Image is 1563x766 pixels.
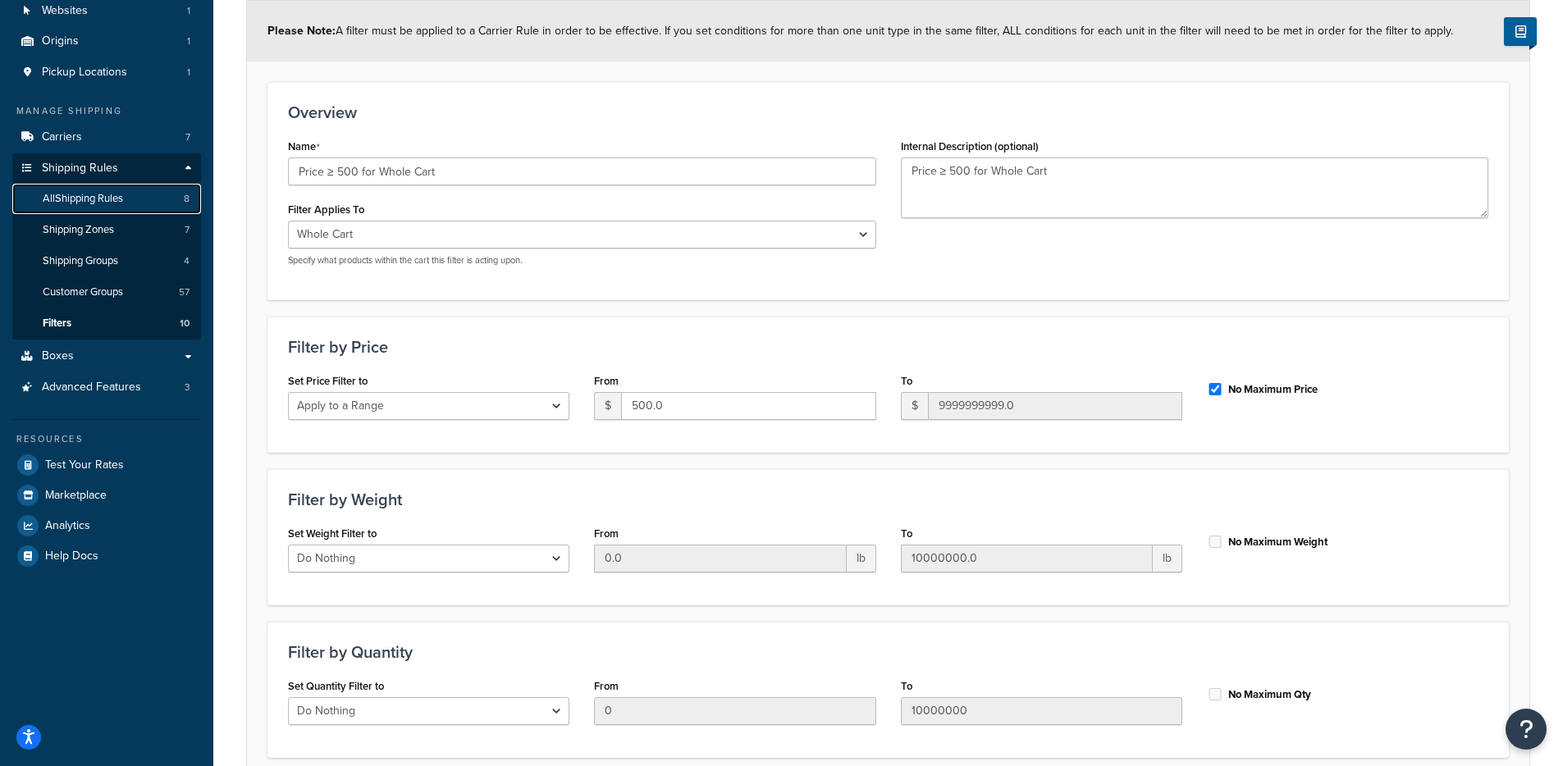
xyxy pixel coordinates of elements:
[12,122,201,153] li: Carriers
[288,490,1488,508] h3: Filter by Weight
[12,481,201,510] a: Marketplace
[1153,545,1182,572] span: lb
[267,22,1453,39] span: A filter must be applied to a Carrier Rule in order to be effective. If you set conditions for mo...
[12,104,201,118] div: Manage Shipping
[901,392,928,420] span: $
[12,308,201,339] a: Filters10
[847,545,876,572] span: lb
[12,341,201,372] a: Boxes
[43,254,118,268] span: Shipping Groups
[12,26,201,57] a: Origins1
[288,680,384,692] label: Set Quantity Filter to
[43,285,123,299] span: Customer Groups
[42,349,74,363] span: Boxes
[180,317,190,331] span: 10
[12,277,201,308] a: Customer Groups57
[288,254,876,267] p: Specify what products within the cart this filter is acting upon.
[187,66,190,80] span: 1
[42,4,88,18] span: Websites
[1506,709,1547,750] button: Open Resource Center
[1228,687,1311,702] label: No Maximum Qty
[43,223,114,237] span: Shipping Zones
[179,285,190,299] span: 57
[45,519,90,533] span: Analytics
[12,246,201,276] li: Shipping Groups
[1504,17,1537,46] button: Show Help Docs
[42,34,79,48] span: Origins
[42,162,118,176] span: Shipping Rules
[43,192,123,206] span: All Shipping Rules
[1228,535,1328,549] label: No Maximum Weight
[12,277,201,308] li: Customer Groups
[12,246,201,276] a: Shipping Groups4
[901,157,1489,218] textarea: Price ≥ 500 for Whole Cart
[45,458,124,472] span: Test Your Rates
[1228,382,1318,397] label: No Maximum Price
[42,130,82,144] span: Carriers
[288,203,364,216] label: Filter Applies To
[288,338,1488,356] h3: Filter by Price
[12,541,201,571] a: Help Docs
[12,215,201,245] li: Shipping Zones
[12,215,201,245] a: Shipping Zones7
[187,4,190,18] span: 1
[901,140,1039,153] label: Internal Description (optional)
[267,22,336,39] strong: Please Note:
[901,375,912,387] label: To
[594,527,619,540] label: From
[12,26,201,57] li: Origins
[184,192,190,206] span: 8
[594,392,621,420] span: $
[594,680,619,692] label: From
[288,140,320,153] label: Name
[594,375,619,387] label: From
[12,57,201,88] a: Pickup Locations1
[12,450,201,480] a: Test Your Rates
[185,381,190,394] span: 3
[288,643,1488,661] h3: Filter by Quantity
[12,432,201,446] div: Resources
[185,130,190,144] span: 7
[12,153,201,340] li: Shipping Rules
[12,57,201,88] li: Pickup Locations
[185,223,190,237] span: 7
[45,489,107,503] span: Marketplace
[187,34,190,48] span: 1
[45,549,98,563] span: Help Docs
[12,372,201,403] li: Advanced Features
[12,308,201,339] li: Filters
[12,184,201,214] a: AllShipping Rules8
[12,372,201,403] a: Advanced Features3
[12,511,201,540] a: Analytics
[901,680,912,692] label: To
[12,153,201,184] a: Shipping Rules
[288,375,368,387] label: Set Price Filter to
[12,122,201,153] a: Carriers7
[901,527,912,540] label: To
[288,103,1488,121] h3: Overview
[43,317,71,331] span: Filters
[42,381,141,394] span: Advanced Features
[288,527,377,540] label: Set Weight Filter to
[42,66,127,80] span: Pickup Locations
[184,254,190,268] span: 4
